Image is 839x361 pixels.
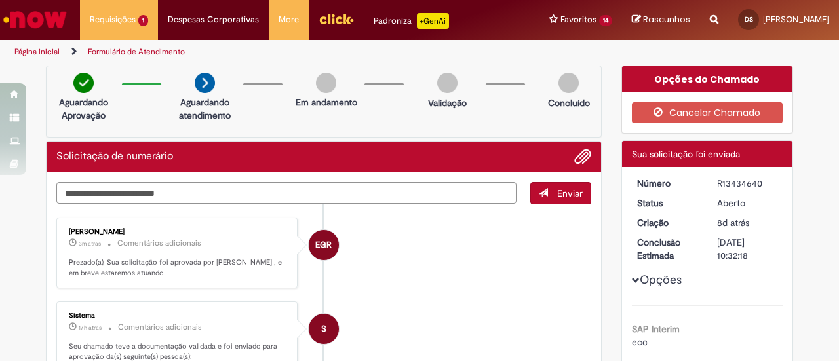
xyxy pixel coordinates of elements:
[319,9,354,29] img: click_logo_yellow_360x200.png
[52,96,115,122] p: Aguardando Aprovação
[548,96,590,109] p: Concluído
[560,13,596,26] span: Favoritos
[717,216,778,229] div: 21/08/2025 08:29:35
[632,102,783,123] button: Cancelar Chamado
[73,73,94,93] img: check-circle-green.png
[632,148,740,160] span: Sua solicitação foi enviada
[437,73,458,93] img: img-circle-grey.png
[118,322,202,333] small: Comentários adicionais
[717,197,778,210] div: Aberto
[309,230,339,260] div: Evelyne Guedes Reis E Souza
[296,96,357,109] p: Em andamento
[79,324,102,332] span: 17h atrás
[558,73,579,93] img: img-circle-grey.png
[643,13,690,26] span: Rascunhos
[1,7,69,33] img: ServiceNow
[574,148,591,165] button: Adicionar anexos
[316,73,336,93] img: img-circle-grey.png
[717,177,778,190] div: R13434640
[79,240,101,248] span: 3m atrás
[632,14,690,26] a: Rascunhos
[627,236,708,262] dt: Conclusão Estimada
[138,15,148,26] span: 1
[632,336,648,348] span: ecc
[309,314,339,344] div: System
[69,257,287,278] p: Prezado(a), Sua solicitação foi aprovada por [PERSON_NAME] , e em breve estaremos atuando.
[417,13,449,29] p: +GenAi
[315,229,332,261] span: EGR
[56,151,173,162] h2: Solicitação de numerário Histórico de tíquete
[173,96,237,122] p: Aguardando atendimento
[745,15,753,24] span: DS
[374,13,449,29] div: Padroniza
[56,182,517,204] textarea: Digite sua mensagem aqui...
[627,216,708,229] dt: Criação
[14,47,60,57] a: Página inicial
[599,15,612,26] span: 14
[195,73,215,93] img: arrow-next.png
[530,182,591,204] button: Enviar
[168,13,259,26] span: Despesas Corporativas
[717,217,749,229] span: 8d atrás
[117,238,201,249] small: Comentários adicionais
[627,177,708,190] dt: Número
[88,47,185,57] a: Formulário de Atendimento
[632,323,680,335] b: SAP Interim
[79,240,101,248] time: 28/08/2025 10:29:33
[622,66,793,92] div: Opções do Chamado
[79,324,102,332] time: 27/08/2025 17:57:18
[627,197,708,210] dt: Status
[69,228,287,236] div: [PERSON_NAME]
[428,96,467,109] p: Validação
[763,14,829,25] span: [PERSON_NAME]
[717,236,778,262] div: [DATE] 10:32:18
[321,313,326,345] span: S
[717,217,749,229] time: 21/08/2025 08:29:35
[90,13,136,26] span: Requisições
[69,312,287,320] div: Sistema
[557,187,583,199] span: Enviar
[279,13,299,26] span: More
[10,40,549,64] ul: Trilhas de página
